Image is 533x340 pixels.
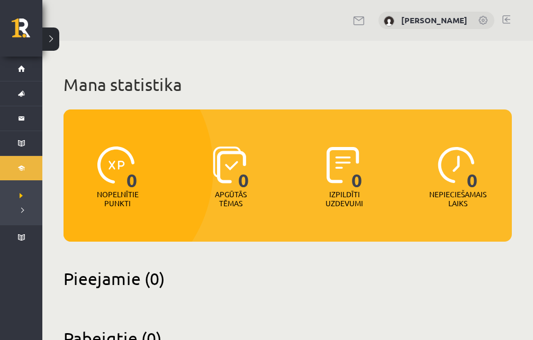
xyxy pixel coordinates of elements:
[213,146,246,183] img: icon-learned-topics-4a711ccc23c960034f471b6e78daf4a3bad4a20eaf4de84257b87e66633f6470.svg
[438,146,475,183] img: icon-clock-7be60019b62300814b6bd22b8e044499b485619524d84068768e800edab66f18.svg
[467,146,478,190] span: 0
[12,19,42,45] a: Rīgas 1. Tālmācības vidusskola
[429,190,486,208] p: Nepieciešamais laiks
[324,190,365,208] p: Izpildīti uzdevumi
[64,74,512,95] h1: Mana statistika
[97,190,139,208] p: Nopelnītie punkti
[327,146,359,183] img: icon-completed-tasks-ad58ae20a441b2904462921112bc710f1caf180af7a3daa7317a5a94f2d26646.svg
[384,16,394,26] img: Vladimirs Čaščins
[401,15,467,25] a: [PERSON_NAME]
[64,268,512,289] h2: Pieejamie (0)
[238,146,249,190] span: 0
[210,190,251,208] p: Apgūtās tēmas
[351,146,363,190] span: 0
[97,146,134,183] img: icon-xp-0682a9bc20223a9ccc6f5883a126b849a74cddfe5390d2b41b4391c66f2066e7.svg
[127,146,138,190] span: 0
